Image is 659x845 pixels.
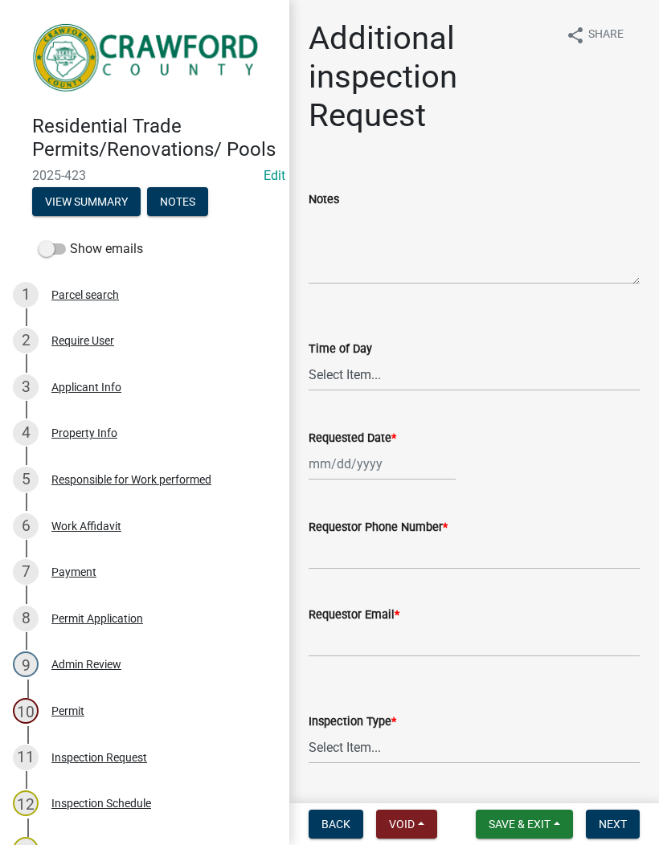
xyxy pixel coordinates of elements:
[147,196,208,209] wm-modal-confirm: Notes
[51,659,121,670] div: Admin Review
[586,810,640,839] button: Next
[32,168,257,183] span: 2025-423
[51,566,96,578] div: Payment
[309,610,399,621] label: Requestor Email
[13,651,39,677] div: 9
[51,382,121,393] div: Applicant Info
[32,196,141,209] wm-modal-confirm: Summary
[476,810,573,839] button: Save & Exit
[13,513,39,539] div: 6
[13,374,39,400] div: 3
[309,433,396,444] label: Requested Date
[51,613,143,624] div: Permit Application
[309,522,448,533] label: Requestor Phone Number
[51,335,114,346] div: Require User
[553,19,636,51] button: shareShare
[13,559,39,585] div: 7
[13,328,39,353] div: 2
[309,810,363,839] button: Back
[264,168,285,183] a: Edit
[264,168,285,183] wm-modal-confirm: Edit Application Number
[566,26,585,45] i: share
[588,26,624,45] span: Share
[51,705,84,716] div: Permit
[489,818,551,831] span: Save & Exit
[32,115,276,161] h4: Residential Trade Permits/Renovations/ Pools
[13,467,39,492] div: 5
[32,187,141,216] button: View Summary
[51,427,117,439] div: Property Info
[147,187,208,216] button: Notes
[309,19,553,135] h1: Additional inspection Request
[39,239,143,259] label: Show emails
[51,474,211,485] div: Responsible for Work performed
[13,745,39,770] div: 11
[13,790,39,816] div: 12
[13,282,39,308] div: 1
[51,798,151,809] div: Inspection Schedule
[309,447,456,480] input: mm/dd/yyyy
[13,606,39,631] div: 8
[51,520,121,532] div: Work Affidavit
[309,716,396,728] label: Inspection Type
[309,344,372,355] label: Time of Day
[376,810,437,839] button: Void
[309,194,339,206] label: Notes
[389,818,415,831] span: Void
[599,818,627,831] span: Next
[51,752,147,763] div: Inspection Request
[13,698,39,724] div: 10
[51,289,119,300] div: Parcel search
[321,818,350,831] span: Back
[32,17,264,98] img: Crawford County, Georgia
[13,420,39,446] div: 4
